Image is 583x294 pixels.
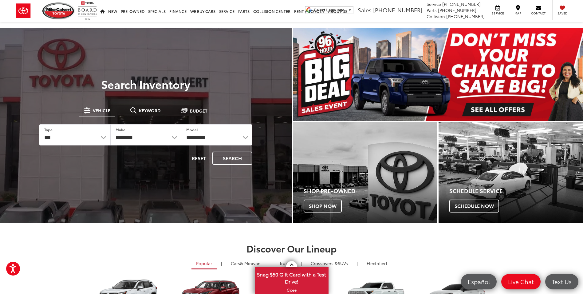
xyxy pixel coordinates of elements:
h4: Shop Pre-Owned [304,188,437,194]
h4: Schedule Service [449,188,583,194]
span: Schedule Now [449,200,499,213]
span: [PHONE_NUMBER] [438,7,476,13]
li: | [268,260,272,266]
a: Español [461,274,497,289]
span: Vehicle [93,108,110,113]
a: Shop Pre-Owned Shop Now [293,122,437,223]
span: Shop Now [304,200,342,213]
img: Mike Calvert Toyota [42,2,75,19]
button: Reset [187,152,211,165]
span: Español [465,278,493,285]
span: Text Us [549,278,575,285]
span: Keyword [139,108,161,113]
li: | [299,260,303,266]
h3: Search Inventory [26,78,266,90]
label: Model [186,127,198,132]
span: [PHONE_NUMBER] [446,13,485,19]
span: Parts [427,7,437,13]
span: Live Chat [505,278,537,285]
a: Live Chat [501,274,541,289]
span: Crossovers & [311,260,338,266]
label: Make [116,127,125,132]
a: Electrified [362,258,392,268]
span: Saved [556,11,569,15]
span: Map [511,11,525,15]
span: [PHONE_NUMBER] [442,1,481,7]
span: Service [427,1,441,7]
span: Contact [531,11,546,15]
h2: Discover Our Lineup [75,243,508,253]
span: Service [491,11,505,15]
span: [PHONE_NUMBER] [373,6,422,14]
span: & Minivan [240,260,261,266]
a: Cars [226,258,265,268]
span: ▼ [348,8,352,12]
a: Text Us [545,274,578,289]
span: Collision [427,13,445,19]
span: Budget [190,109,207,113]
a: Schedule Service Schedule Now [439,122,583,223]
div: Toyota [293,122,437,223]
a: Popular [191,258,217,269]
li: | [219,260,223,266]
span: Sales [358,6,372,14]
div: Toyota [439,122,583,223]
button: Search [212,152,252,165]
a: Trucks [275,258,297,268]
label: Type [44,127,53,132]
a: SUVs [306,258,353,268]
span: Snag $50 Gift Card with a Test Drive! [255,268,328,287]
li: | [355,260,359,266]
